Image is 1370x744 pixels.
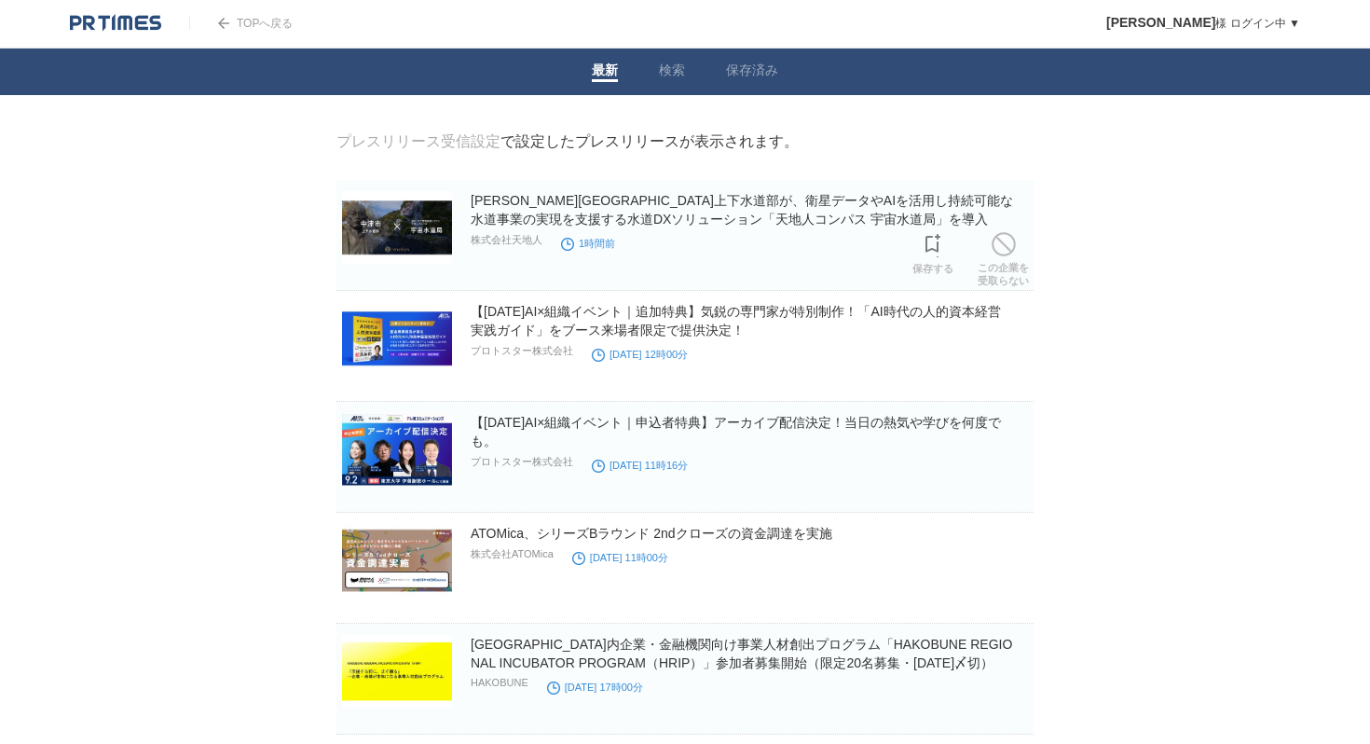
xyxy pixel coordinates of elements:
[471,526,832,541] a: ATOMica、シリーズBラウンド 2ndクローズの資金調達を実施
[70,14,161,33] img: logo.png
[471,233,542,247] p: 株式会社天地人
[572,552,668,563] time: [DATE] 11時00分
[342,413,452,486] img: 【9/2(火)AI×組織イベント｜申込者特典】アーカイブ配信決定！当日の熱気や学びを何度でも。
[592,460,688,471] time: [DATE] 11時16分
[471,677,528,688] p: HAKOBUNE
[342,635,452,708] img: 沖縄県内企業・金融機関向け事業人材創出プログラム「HAKOBUNE REGIONAL INCUBATOR PROGRAM（HRIP）」参加者募集開始（限定20名募集・2025年8月22日〆切）
[471,455,573,469] p: プロトスター株式会社
[342,524,452,597] img: ATOMica、シリーズBラウンド 2ndクローズの資金調達を実施
[1106,17,1300,30] a: [PERSON_NAME]様 ログイン中 ▼
[592,349,688,360] time: [DATE] 12時00分
[471,415,1001,448] a: 【[DATE]AI×組織イベント｜申込者特典】アーカイブ配信決定！当日の熱気や学びを何度でも。
[336,133,500,149] a: プレスリリース受信設定
[336,132,799,152] div: で設定したプレスリリースが表示されます。
[561,238,615,249] time: 1時間前
[342,191,452,264] img: 中津市上下水道部が、衛星データやAIを活用し持続可能な水道事業の実現を支援する水道DXソリューション「天地人コンパス 宇宙水道局」を導入
[978,227,1029,287] a: この企業を受取らない
[659,62,685,82] a: 検索
[912,228,953,275] a: 保存する
[471,637,1012,670] a: [GEOGRAPHIC_DATA]内企業・金融機関向け事業人材創出プログラム「HAKOBUNE REGIONAL INCUBATOR PROGRAM（HRIP）」参加者募集開始（限定20名募集・...
[1106,15,1215,30] span: [PERSON_NAME]
[592,62,618,82] a: 最新
[471,304,1001,338] a: 【[DATE]AI×組織イベント｜追加特典】気鋭の専門家が特別制作！「AI時代の人的資本経営 実践ガイド」をブース来場者限定で提供決定！
[471,193,1013,227] a: [PERSON_NAME][GEOGRAPHIC_DATA]上下水道部が、衛星データやAIを活用し持続可能な水道事業の実現を支援する水道DXソリューション「天地人コンパス 宇宙水道局」を導入
[342,302,452,375] img: 【9/2(火)AI×組織イベント｜追加特典】気鋭の専門家が特別制作！「AI時代の人的資本経営 実践ガイド」をブース来場者限定で提供決定！
[189,17,293,30] a: TOPへ戻る
[218,18,229,29] img: arrow.png
[471,344,573,358] p: プロトスター株式会社
[547,682,643,693] time: [DATE] 17時00分
[726,62,778,82] a: 保存済み
[471,547,554,561] p: 株式会社ATOMica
